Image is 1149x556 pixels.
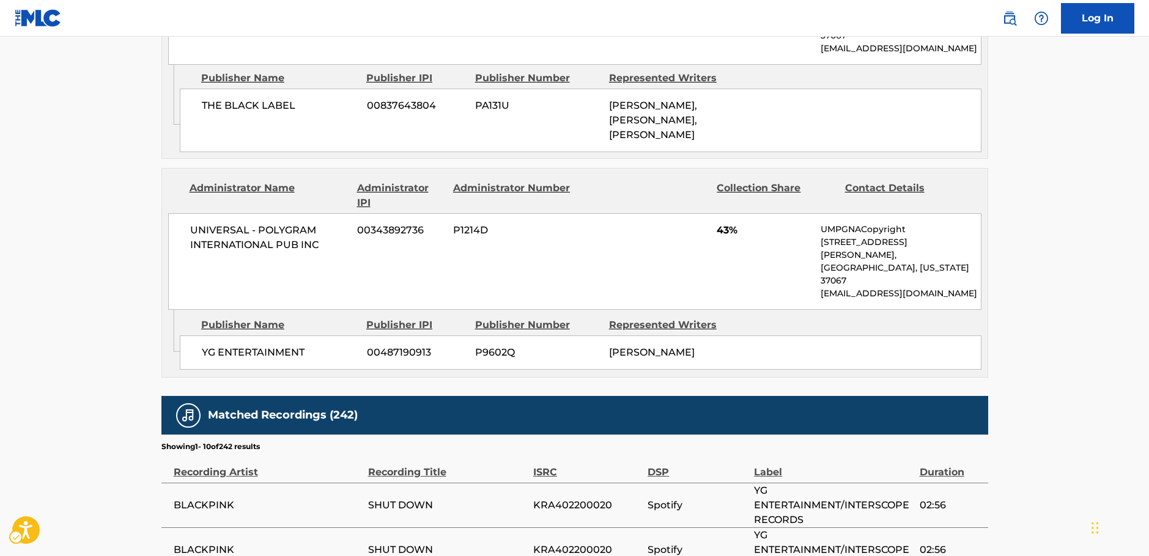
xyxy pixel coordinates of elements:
[717,181,835,210] div: Collection Share
[609,318,734,332] div: Represented Writers
[821,287,980,300] p: [EMAIL_ADDRESS][DOMAIN_NAME]
[367,345,466,360] span: 00487190913
[845,181,964,210] div: Contact Details
[920,498,982,513] span: 02:56
[1092,510,1099,546] div: Drag
[202,345,358,360] span: YG ENTERTAINMENT
[174,452,362,480] div: Recording Artist
[190,223,349,252] span: UNIVERSAL - POLYGRAM INTERNATIONAL PUB INC
[533,498,641,513] span: KRA402200020
[368,452,527,480] div: Recording Title
[648,452,748,480] div: DSP
[357,223,444,238] span: 00343892736
[754,483,913,527] span: YG ENTERTAINMENT/INTERSCOPE RECORDS
[208,408,358,422] h5: Matched Recordings (242)
[1034,11,1049,26] img: help
[821,223,980,236] p: UMPGNACopyright
[201,318,357,332] div: Publisher Name
[821,262,980,287] p: [GEOGRAPHIC_DATA], [US_STATE] 37067
[1061,3,1134,34] a: Log In
[1002,11,1017,26] img: search
[357,181,444,210] div: Administrator IPI
[475,345,600,360] span: P9602Q
[15,9,62,27] img: MLC Logo
[475,71,600,86] div: Publisher Number
[754,452,913,480] div: Label
[181,408,196,423] img: Matched Recordings
[821,42,980,55] p: [EMAIL_ADDRESS][DOMAIN_NAME]
[453,181,572,210] div: Administrator Number
[202,98,358,113] span: THE BLACK LABEL
[368,498,527,513] span: SHUT DOWN
[609,100,697,141] span: [PERSON_NAME], [PERSON_NAME], [PERSON_NAME]
[821,236,980,262] p: [STREET_ADDRESS][PERSON_NAME],
[1088,497,1149,556] iframe: Hubspot Iframe
[201,71,357,86] div: Publisher Name
[366,71,466,86] div: Publisher IPI
[161,441,260,452] p: Showing 1 - 10 of 242 results
[609,346,695,358] span: [PERSON_NAME]
[453,223,572,238] span: P1214D
[717,223,811,238] span: 43%
[366,318,466,332] div: Publisher IPI
[648,498,748,513] span: Spotify
[533,452,641,480] div: ISRC
[609,71,734,86] div: Represented Writers
[475,98,600,113] span: PA131U
[475,318,600,332] div: Publisher Number
[920,452,982,480] div: Duration
[190,181,348,210] div: Administrator Name
[174,498,362,513] span: BLACKPINK
[1088,497,1149,556] div: Chat Widget
[367,98,466,113] span: 00837643804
